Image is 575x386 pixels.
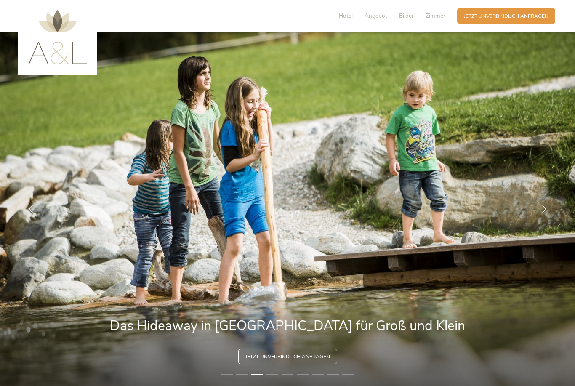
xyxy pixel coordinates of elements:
[245,353,330,360] span: Jetzt unverbindlich anfragen
[339,12,353,20] span: Hotel
[399,12,414,20] span: Bilder
[464,13,548,20] span: Jetzt unverbindlich anfragen
[365,12,387,20] span: Angebot
[28,10,87,64] img: AMONTI & LUNARIS Wellnessresort
[426,12,445,20] span: Zimmer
